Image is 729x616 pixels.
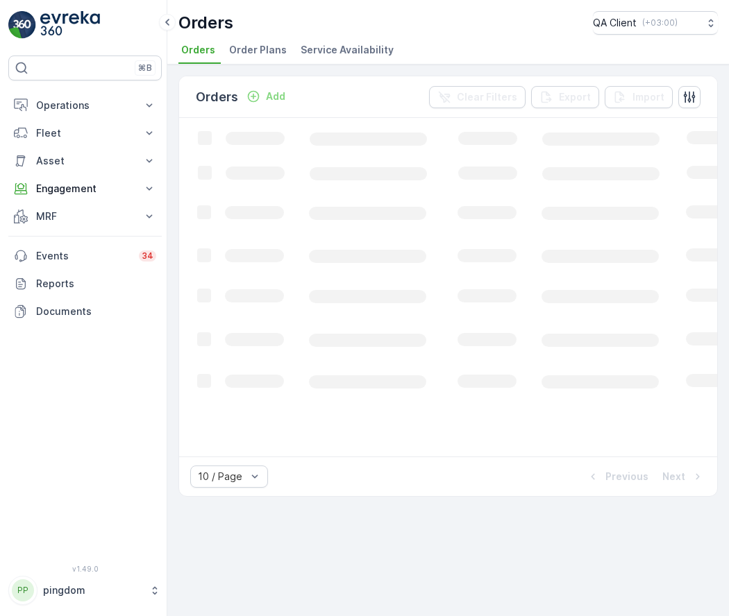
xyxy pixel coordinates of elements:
[36,249,131,263] p: Events
[181,43,215,57] span: Orders
[661,468,706,485] button: Next
[301,43,394,57] span: Service Availability
[593,16,637,30] p: QA Client
[36,182,134,196] p: Engagement
[593,11,718,35] button: QA Client(+03:00)
[8,11,36,39] img: logo
[8,175,162,203] button: Engagement
[559,90,591,104] p: Export
[40,11,100,39] img: logo_light-DOdMpM7g.png
[585,468,650,485] button: Previous
[8,147,162,175] button: Asset
[429,86,526,108] button: Clear Filters
[36,154,134,168] p: Asset
[662,470,685,484] p: Next
[36,305,156,318] p: Documents
[36,99,134,112] p: Operations
[178,12,233,34] p: Orders
[36,126,134,140] p: Fleet
[8,119,162,147] button: Fleet
[266,89,285,103] p: Add
[196,87,238,107] p: Orders
[229,43,287,57] span: Order Plans
[8,565,162,573] span: v 1.49.0
[8,270,162,298] a: Reports
[8,92,162,119] button: Operations
[142,250,153,262] p: 34
[8,576,162,605] button: PPpingdom
[457,90,517,104] p: Clear Filters
[241,88,291,105] button: Add
[43,583,142,597] p: pingdom
[642,17,678,28] p: ( +03:00 )
[531,86,599,108] button: Export
[8,203,162,230] button: MRF
[36,277,156,291] p: Reports
[8,298,162,325] a: Documents
[605,86,673,108] button: Import
[36,209,134,223] p: MRF
[138,62,152,74] p: ⌘B
[605,470,648,484] p: Previous
[632,90,664,104] p: Import
[8,242,162,270] a: Events34
[12,579,34,601] div: PP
